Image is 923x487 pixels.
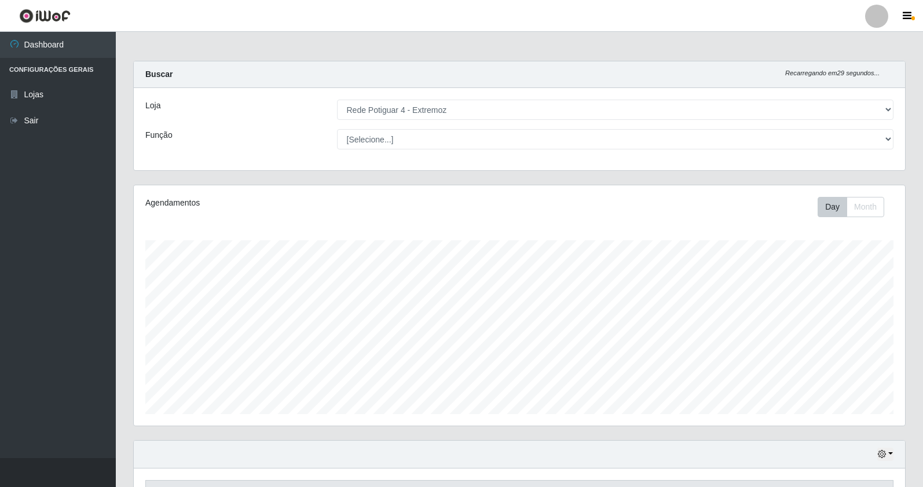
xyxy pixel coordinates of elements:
i: Recarregando em 29 segundos... [785,69,880,76]
div: First group [818,197,884,217]
img: CoreUI Logo [19,9,71,23]
div: Agendamentos [145,197,447,209]
div: Toolbar with button groups [818,197,893,217]
button: Day [818,197,847,217]
button: Month [847,197,884,217]
label: Loja [145,100,160,112]
label: Função [145,129,173,141]
strong: Buscar [145,69,173,79]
